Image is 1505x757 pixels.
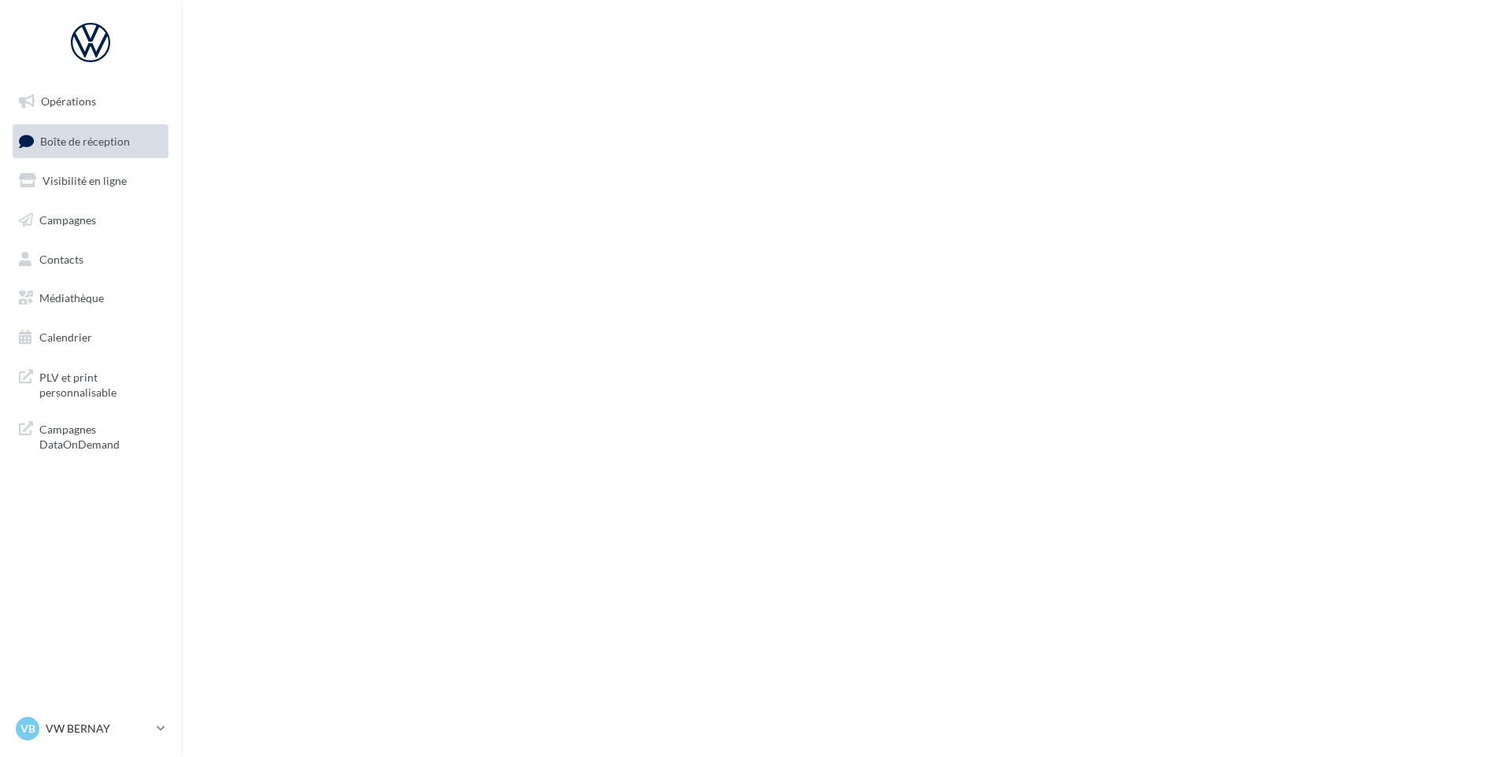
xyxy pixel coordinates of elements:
span: Contacts [39,252,83,265]
span: VB [20,721,35,737]
a: Visibilité en ligne [9,164,172,198]
a: Campagnes [9,204,172,237]
a: Opérations [9,85,172,118]
a: VB VW BERNAY [13,714,168,744]
span: Campagnes [39,213,96,227]
p: VW BERNAY [46,721,150,737]
a: Campagnes DataOnDemand [9,412,172,459]
span: Calendrier [39,330,92,344]
span: Opérations [41,94,96,108]
span: PLV et print personnalisable [39,367,162,401]
a: PLV et print personnalisable [9,360,172,407]
a: Contacts [9,243,172,276]
span: Médiathèque [39,291,104,305]
a: Calendrier [9,321,172,354]
span: Visibilité en ligne [43,174,127,187]
a: Boîte de réception [9,124,172,158]
span: Boîte de réception [40,134,130,147]
span: Campagnes DataOnDemand [39,419,162,452]
a: Médiathèque [9,282,172,315]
